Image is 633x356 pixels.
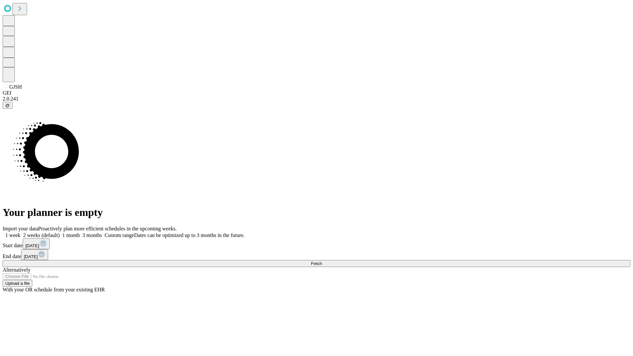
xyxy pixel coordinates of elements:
span: GJSH [9,84,22,90]
span: 1 month [62,232,80,238]
div: Start date [3,238,630,249]
span: 3 months [82,232,102,238]
span: 2 weeks (default) [23,232,60,238]
span: Fetch [311,261,322,266]
span: [DATE] [25,243,39,248]
div: 2.0.241 [3,96,630,102]
span: 1 week [5,232,20,238]
button: Fetch [3,260,630,267]
button: [DATE] [23,238,50,249]
span: Proactively plan more efficient schedules in the upcoming weeks. [38,226,177,231]
span: Import your data [3,226,38,231]
button: Upload a file [3,280,32,287]
span: Dates can be optimized up to 3 months in the future. [134,232,245,238]
span: With your OR schedule from your existing EHR [3,287,105,292]
span: Alternatively [3,267,30,273]
button: [DATE] [21,249,48,260]
div: End date [3,249,630,260]
button: @ [3,102,13,109]
div: GEI [3,90,630,96]
span: [DATE] [24,254,38,259]
span: Custom range [105,232,134,238]
h1: Your planner is empty [3,206,630,219]
span: @ [5,103,10,108]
